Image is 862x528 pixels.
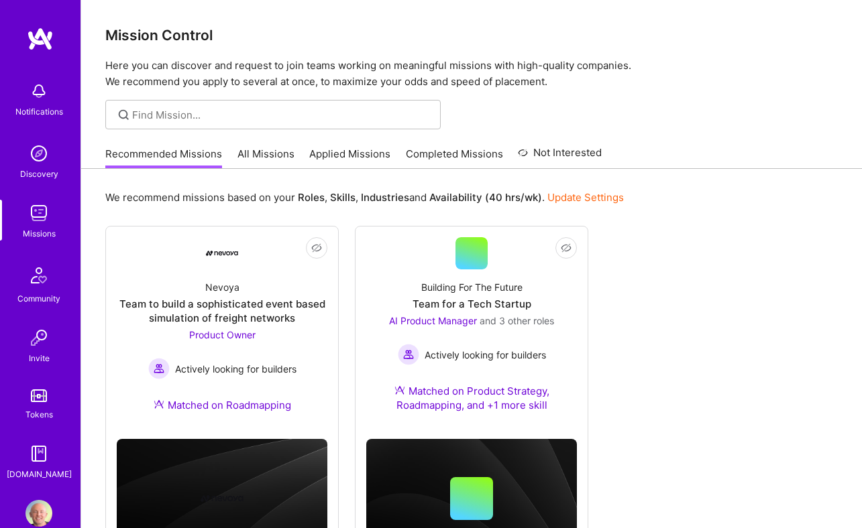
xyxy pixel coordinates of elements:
[425,348,546,362] span: Actively looking for builders
[25,324,52,351] img: Invite
[132,108,431,122] input: Find Mission...
[17,291,60,306] div: Community
[22,500,56,527] a: User Avatar
[175,362,297,376] span: Actively looking for builders
[201,477,244,520] img: Company logo
[23,226,56,241] div: Missions
[116,107,131,123] i: icon SearchGrey
[237,147,294,169] a: All Missions
[413,297,531,311] div: Team for a Tech Startup
[421,280,523,294] div: Building For The Future
[31,389,47,402] img: tokens
[311,243,322,253] i: icon EyeClosed
[189,329,256,340] span: Product Owner
[206,251,238,256] img: Company Logo
[105,190,624,204] p: We recommend missions based on your , , and .
[148,358,170,379] img: Actively looking for builders
[25,200,52,226] img: teamwork
[105,27,838,44] h3: Mission Control
[23,259,55,291] img: Community
[298,191,325,204] b: Roles
[20,167,58,181] div: Discovery
[154,399,164,409] img: Ateam Purple Icon
[366,237,577,428] a: Building For The FutureTeam for a Tech StartupAI Product Manager and 3 other rolesActively lookin...
[518,145,602,169] a: Not Interested
[154,398,291,412] div: Matched on Roadmapping
[25,500,52,527] img: User Avatar
[105,147,222,169] a: Recommended Missions
[25,440,52,467] img: guide book
[330,191,356,204] b: Skills
[15,105,63,119] div: Notifications
[389,315,477,326] span: AI Product Manager
[7,467,72,481] div: [DOMAIN_NAME]
[394,385,405,395] img: Ateam Purple Icon
[25,407,53,421] div: Tokens
[25,140,52,167] img: discovery
[429,191,542,204] b: Availability (40 hrs/wk)
[398,344,419,365] img: Actively looking for builders
[117,297,327,325] div: Team to build a sophisticated event based simulation of freight networks
[561,243,572,253] i: icon EyeClosed
[29,351,50,365] div: Invite
[309,147,390,169] a: Applied Missions
[361,191,409,204] b: Industries
[117,237,327,428] a: Company LogoNevoyaTeam to build a sophisticated event based simulation of freight networksProduct...
[406,147,503,169] a: Completed Missions
[366,384,577,412] div: Matched on Product Strategy, Roadmapping, and +1 more skill
[25,78,52,105] img: bell
[480,315,554,326] span: and 3 other roles
[205,280,239,294] div: Nevoya
[105,58,838,90] p: Here you can discover and request to join teams working on meaningful missions with high-quality ...
[547,191,624,204] a: Update Settings
[27,27,54,51] img: logo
